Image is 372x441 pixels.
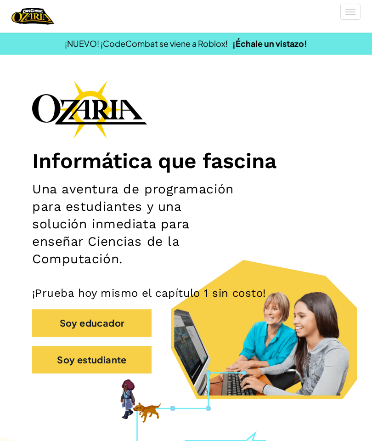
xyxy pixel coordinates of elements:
h1: Informática que fascina [32,148,340,174]
button: Soy estudiante [32,346,152,373]
span: ¡NUEVO! ¡CodeCombat se viene a Roblox! [65,38,228,49]
a: Ozaria by CodeCombat logo [11,7,54,26]
button: Soy educador [32,309,152,337]
p: ¡Prueba hoy mismo el capítulo 1 sin costo! [32,286,340,300]
img: Home [11,7,54,26]
a: ¡Échale un vistazo! [232,38,307,49]
img: Ozaria branding logo [32,80,147,139]
h2: Una aventura de programación para estudiantes y una solución inmediata para enseñar Ciencias de l... [32,181,238,268]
